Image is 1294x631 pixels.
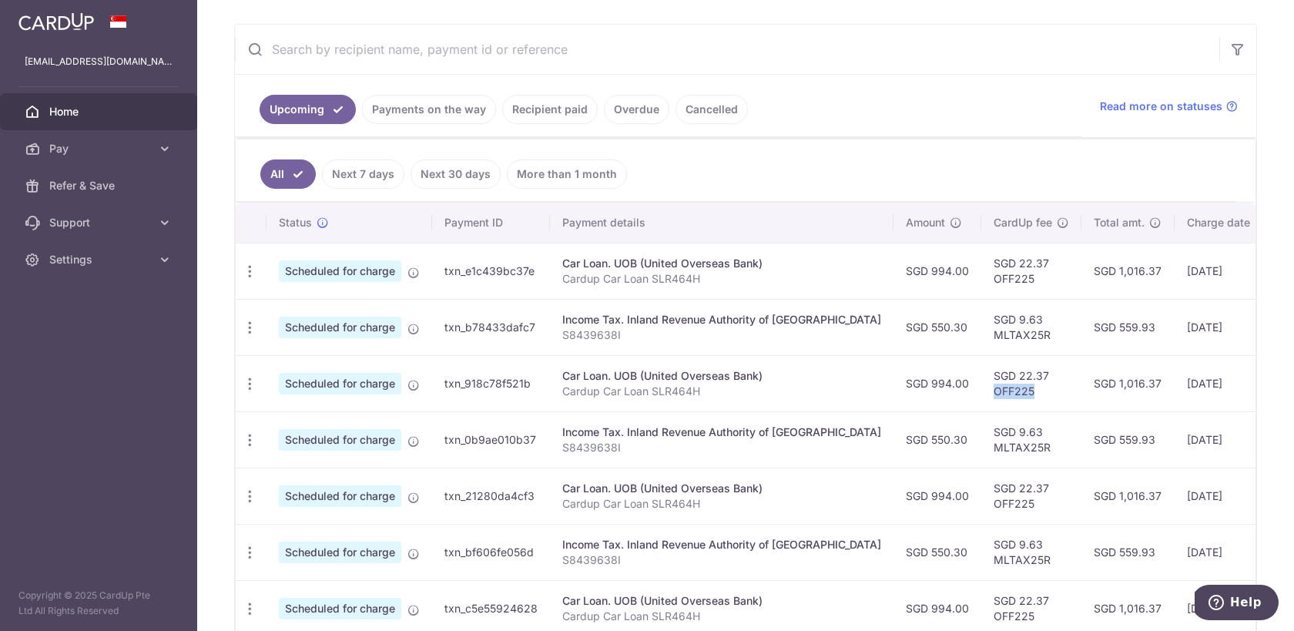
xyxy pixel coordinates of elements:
a: All [260,159,316,189]
td: SGD 559.93 [1081,524,1175,580]
td: SGD 994.00 [893,355,981,411]
td: txn_0b9ae010b37 [432,411,550,468]
p: [EMAIL_ADDRESS][DOMAIN_NAME] [25,54,173,69]
span: Scheduled for charge [279,373,401,394]
p: S8439638I [562,552,881,568]
span: Settings [49,252,151,267]
span: Charge date [1187,215,1250,230]
img: CardUp [18,12,94,31]
a: Recipient paid [502,95,598,124]
td: SGD 22.37 OFF225 [981,468,1081,524]
td: SGD 550.30 [893,524,981,580]
td: SGD 550.30 [893,299,981,355]
span: Scheduled for charge [279,542,401,563]
td: SGD 994.00 [893,468,981,524]
span: Refer & Save [49,178,151,193]
div: Car Loan. UOB (United Overseas Bank) [562,256,881,271]
a: Overdue [604,95,669,124]
span: Scheduled for charge [279,598,401,619]
td: SGD 9.63 MLTAX25R [981,411,1081,468]
span: Status [279,215,312,230]
span: Scheduled for charge [279,317,401,338]
p: S8439638I [562,440,881,455]
a: Next 30 days [411,159,501,189]
a: Payments on the way [362,95,496,124]
td: SGD 550.30 [893,411,981,468]
td: txn_918c78f521b [432,355,550,411]
div: Car Loan. UOB (United Overseas Bank) [562,481,881,496]
p: Cardup Car Loan SLR464H [562,384,881,399]
td: [DATE] [1175,243,1279,299]
td: [DATE] [1175,355,1279,411]
a: Next 7 days [322,159,404,189]
div: Income Tax. Inland Revenue Authority of [GEOGRAPHIC_DATA] [562,312,881,327]
a: Upcoming [260,95,356,124]
input: Search by recipient name, payment id or reference [235,25,1219,74]
td: txn_21280da4cf3 [432,468,550,524]
td: [DATE] [1175,524,1279,580]
span: Pay [49,141,151,156]
td: SGD 22.37 OFF225 [981,243,1081,299]
span: Support [49,215,151,230]
td: [DATE] [1175,411,1279,468]
span: Read more on statuses [1100,99,1222,114]
span: Scheduled for charge [279,429,401,451]
p: Cardup Car Loan SLR464H [562,496,881,512]
td: SGD 9.63 MLTAX25R [981,299,1081,355]
td: [DATE] [1175,468,1279,524]
div: Income Tax. Inland Revenue Authority of [GEOGRAPHIC_DATA] [562,537,881,552]
td: txn_e1c439bc37e [432,243,550,299]
td: SGD 9.63 MLTAX25R [981,524,1081,580]
span: Scheduled for charge [279,485,401,507]
td: SGD 1,016.37 [1081,468,1175,524]
td: [DATE] [1175,299,1279,355]
th: Payment ID [432,203,550,243]
td: SGD 559.93 [1081,299,1175,355]
p: Cardup Car Loan SLR464H [562,271,881,287]
div: Car Loan. UOB (United Overseas Bank) [562,593,881,609]
td: SGD 559.93 [1081,411,1175,468]
span: Scheduled for charge [279,260,401,282]
a: More than 1 month [507,159,627,189]
p: S8439638I [562,327,881,343]
a: Cancelled [675,95,748,124]
span: Total amt. [1094,215,1145,230]
div: Car Loan. UOB (United Overseas Bank) [562,368,881,384]
p: Cardup Car Loan SLR464H [562,609,881,624]
th: Payment details [550,203,893,243]
span: Home [49,104,151,119]
div: Income Tax. Inland Revenue Authority of [GEOGRAPHIC_DATA] [562,425,881,440]
td: SGD 1,016.37 [1081,355,1175,411]
span: CardUp fee [994,215,1052,230]
td: txn_b78433dafc7 [432,299,550,355]
td: SGD 994.00 [893,243,981,299]
span: Amount [906,215,945,230]
td: SGD 1,016.37 [1081,243,1175,299]
td: txn_bf606fe056d [432,524,550,580]
a: Read more on statuses [1100,99,1238,114]
td: SGD 22.37 OFF225 [981,355,1081,411]
iframe: Opens a widget where you can find more information [1195,585,1279,623]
